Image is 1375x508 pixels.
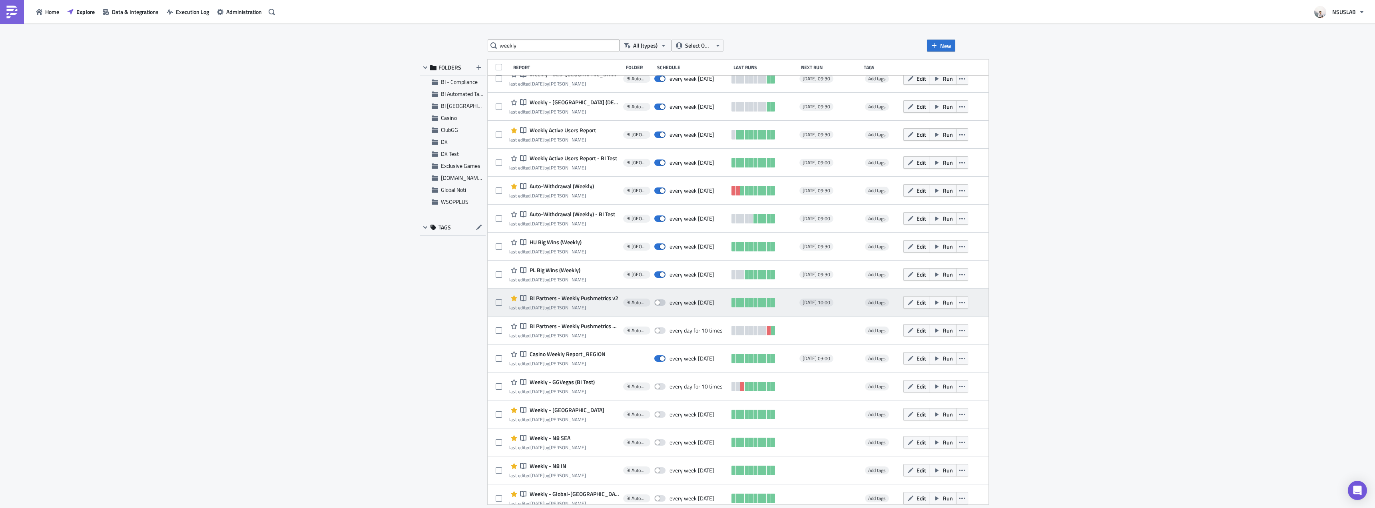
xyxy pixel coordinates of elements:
span: Auto-Withdrawal (Weekly) - BI Test [528,211,615,218]
span: Add tags [865,382,889,390]
button: Edit [903,72,930,85]
button: New [927,40,955,52]
time: 2025-07-11T20:22:01Z [530,248,544,255]
span: [DATE] 09:00 [803,159,830,166]
span: Add tags [868,466,886,474]
span: Run [943,466,953,474]
div: every week on Monday [670,299,714,306]
span: Edit [917,466,926,474]
div: every week on Monday [670,187,714,194]
time: 2025-08-06T21:00:53Z [530,80,544,88]
span: Add tags [865,159,889,167]
button: Run [930,268,957,281]
div: every week on Monday [670,355,714,362]
span: Run [943,270,953,279]
div: last edited by [PERSON_NAME] [509,109,619,115]
time: 2025-07-11T20:03:57Z [530,220,544,227]
button: Edit [903,128,930,141]
button: Run [930,436,957,448]
span: Add tags [868,382,886,390]
span: Run [943,326,953,335]
span: Weekly Active Users Report [528,127,596,134]
img: Avatar [1313,5,1327,19]
span: Run [943,410,953,418]
span: TAGS [438,224,451,231]
div: every week on Monday [670,243,714,250]
span: [DATE] 09:30 [803,271,830,278]
a: Execution Log [163,6,213,18]
span: [DATE] 09:30 [803,76,830,82]
span: BI Partners - Weekly Pushmetrics v2 [528,295,618,302]
span: Edit [917,74,926,83]
button: Run [930,324,957,337]
div: every day for 10 times [670,383,723,390]
span: FOLDERS [438,64,461,71]
button: All (types) [620,40,672,52]
span: Run [943,74,953,83]
span: Add tags [865,243,889,251]
span: Edit [917,326,926,335]
time: 2025-08-06T20:59:05Z [530,108,544,116]
span: Add tags [865,299,889,307]
img: PushMetrics [6,6,18,18]
span: BI Automated Tableau Reporting [626,495,648,502]
span: Add tags [868,75,886,82]
button: Run [930,352,957,365]
span: Add tags [868,355,886,362]
div: last edited by [PERSON_NAME] [509,137,596,143]
div: last edited by [PERSON_NAME] [509,361,606,367]
div: last edited by [PERSON_NAME] [509,416,604,422]
span: Add tags [865,410,889,418]
div: every week on Monday [670,103,714,110]
a: Data & Integrations [99,6,163,18]
button: Run [930,128,957,141]
span: Add tags [868,243,886,250]
span: BI Partners - Weekly Pushmetrics v2 (BI Test) [528,323,619,330]
span: [DATE] 09:30 [803,104,830,110]
span: Run [943,242,953,251]
span: Run [943,130,953,139]
span: Edit [917,298,926,307]
span: Add tags [868,187,886,194]
span: Weekly - Japan [528,406,604,414]
span: Add tags [868,103,886,110]
input: Search Reports [488,40,620,52]
span: Add tags [868,299,886,306]
span: [DATE] 09:30 [803,131,830,138]
span: Edit [917,382,926,390]
span: Casino [441,114,457,122]
div: last edited by [PERSON_NAME] [509,305,618,311]
time: 2025-07-04T13:59:59Z [530,304,544,311]
span: [DATE] 09:30 [803,187,830,194]
time: 2025-05-08T15:20:07Z [530,416,544,423]
span: Add tags [865,103,889,111]
span: New [940,42,951,50]
div: every week on Monday [670,411,714,418]
time: 2025-04-29T17:23:40Z [530,500,544,507]
span: [DATE] 09:30 [803,243,830,250]
span: Select Owner [685,41,712,50]
time: 2025-07-11T20:02:06Z [530,192,544,199]
span: Global Noti [441,185,466,194]
button: Edit [903,184,930,197]
button: Select Owner [672,40,723,52]
button: Run [930,156,957,169]
a: Explore [63,6,99,18]
div: every week on Monday [670,467,714,474]
span: BI Automated Tableau Reporting [626,383,648,390]
div: every week on Monday [670,439,714,446]
div: last edited by [PERSON_NAME] [509,249,586,255]
span: DX [441,137,448,146]
span: Add tags [868,438,886,446]
button: Run [930,72,957,85]
span: Add tags [868,494,886,502]
span: BI - Compliance [441,78,478,86]
span: Add tags [868,215,886,222]
button: Edit [903,492,930,504]
div: every week on Monday [670,495,714,502]
span: BI Automated Tableau Reporting [626,299,648,306]
div: last edited by [PERSON_NAME] [509,388,595,394]
button: Run [930,184,957,197]
div: Report [513,64,622,70]
time: 2025-05-20T19:05:24Z [530,332,544,339]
